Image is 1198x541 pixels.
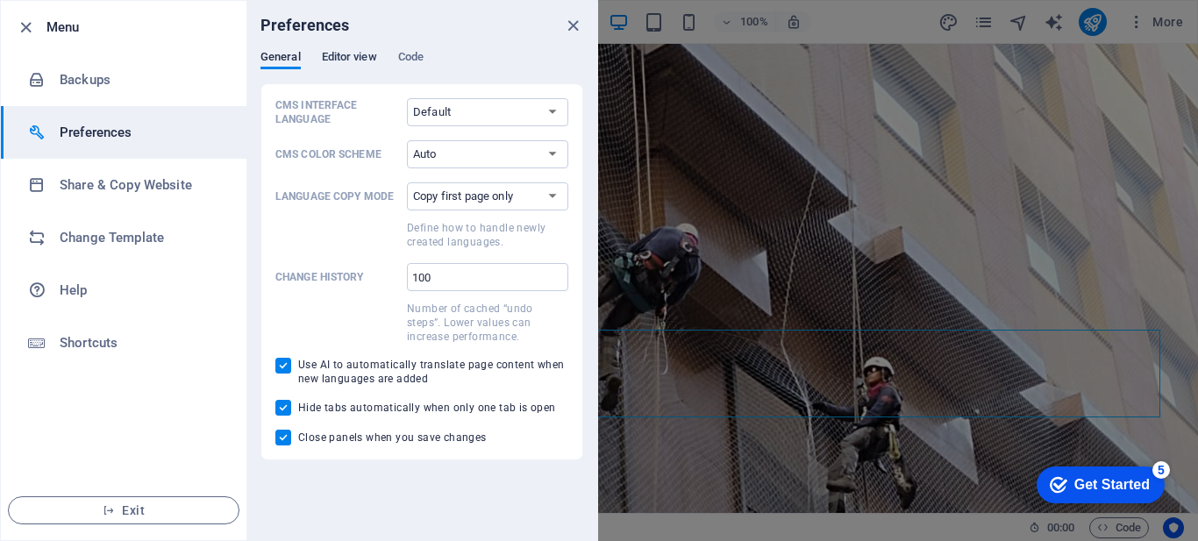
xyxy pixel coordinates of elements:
[46,17,232,38] h6: Menu
[407,221,568,249] p: Define how to handle newly created languages.
[275,98,400,126] p: CMS Interface Language
[407,140,568,168] select: CMS Color Scheme
[260,46,301,71] span: General
[60,122,222,143] h6: Preferences
[52,19,127,35] div: Get Started
[60,69,222,90] h6: Backups
[322,46,377,71] span: Editor view
[407,182,568,210] select: Language Copy ModeDefine how to handle newly created languages.
[407,302,568,344] p: Number of cached “undo steps”. Lower values can increase performance.
[260,50,583,83] div: Preferences
[8,496,239,524] button: Exit
[398,46,424,71] span: Code
[275,270,400,284] p: Change history
[60,227,222,248] h6: Change Template
[1,264,246,317] a: Help
[298,401,556,415] span: Hide tabs automatically when only one tab is open
[14,9,142,46] div: Get Started 5 items remaining, 0% complete
[298,431,487,445] span: Close panels when you save changes
[260,15,350,36] h6: Preferences
[60,280,222,301] h6: Help
[60,332,222,353] h6: Shortcuts
[275,189,400,203] p: Language Copy Mode
[275,147,400,161] p: CMS Color Scheme
[23,503,225,517] span: Exit
[407,98,568,126] select: CMS Interface Language
[130,4,147,21] div: 5
[407,263,568,291] input: Change historyNumber of cached “undo steps”. Lower values can increase performance.
[298,358,568,386] span: Use AI to automatically translate page content when new languages are added
[562,15,583,36] button: close
[60,174,222,196] h6: Share & Copy Website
